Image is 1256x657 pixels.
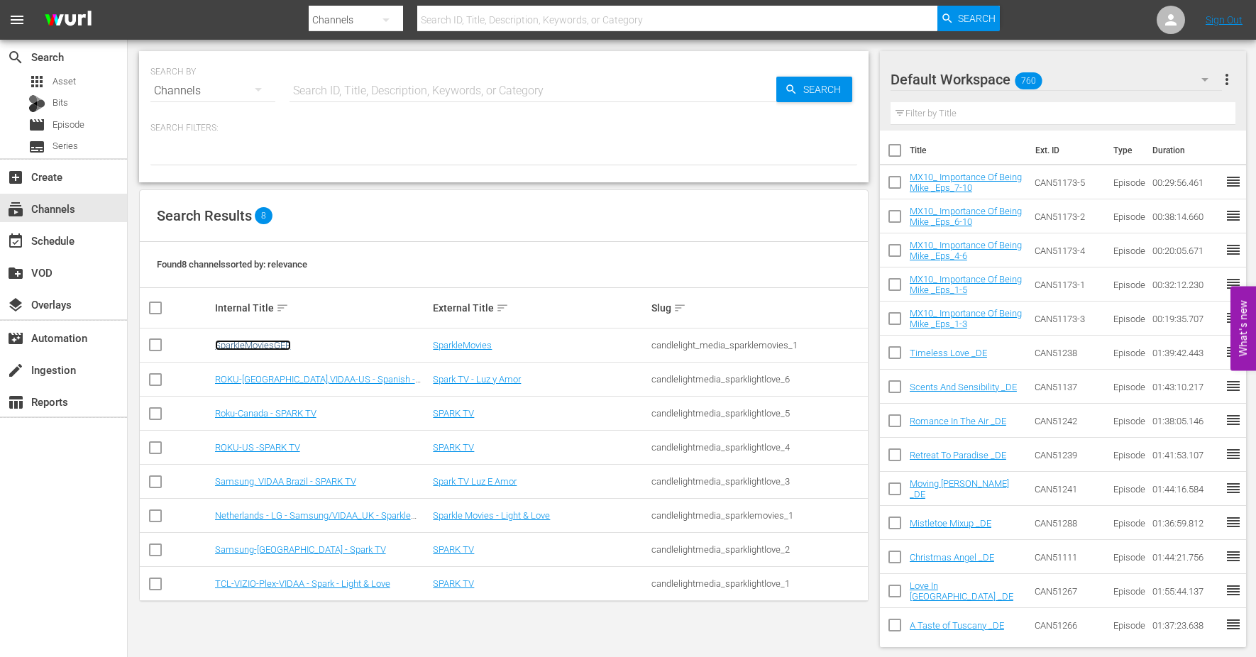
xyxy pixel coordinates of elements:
td: Episode [1108,404,1147,438]
td: 01:39:42.443 [1147,336,1225,370]
a: TCL-VIZIO-Plex-VIDAA - Spark - Light & Love [215,578,390,589]
div: candlelight_media_sparklemovies_1 [651,340,866,350]
a: Scents And Sensibility _DE [910,382,1017,392]
td: CAN51242 [1029,404,1108,438]
th: Type [1105,131,1144,170]
td: CAN51173-3 [1029,302,1108,336]
td: Episode [1108,438,1147,472]
span: Asset [28,73,45,90]
td: CAN51266 [1029,608,1108,642]
td: CAN51111 [1029,540,1108,574]
span: reorder [1225,173,1242,190]
a: Romance In The Air _DE [910,416,1006,426]
span: reorder [1225,377,1242,394]
span: more_vert [1218,71,1235,88]
td: Episode [1108,506,1147,540]
a: SPARK TV [433,442,474,453]
span: Overlays [7,297,24,314]
a: SparkleMovies [433,340,492,350]
td: 01:44:16.584 [1147,472,1225,506]
span: Schedule [7,233,24,250]
button: Open Feedback Widget [1230,287,1256,371]
a: Spark TV Luz E Amor [433,476,517,487]
a: MX10_ Importance Of Being Mike _Eps_7-10 [910,172,1022,193]
td: Episode [1108,540,1147,574]
td: Episode [1108,370,1147,404]
div: candlelightmedia_sparklightlove_4 [651,442,866,453]
button: Search [937,6,1000,31]
td: Episode [1108,165,1147,199]
td: CAN51267 [1029,574,1108,608]
span: Bits [53,96,68,110]
span: sort [496,302,509,314]
td: Episode [1108,267,1147,302]
td: CAN51173-2 [1029,199,1108,233]
span: Episode [28,116,45,133]
img: ans4CAIJ8jUAAAAAAAAAAAAAAAAAAAAAAAAgQb4GAAAAAAAAAAAAAAAAAAAAAAAAJMjXAAAAAAAAAAAAAAAAAAAAAAAAgAT5G... [34,4,102,37]
a: ROKU-US -SPARK TV [215,442,300,453]
span: VOD [7,265,24,282]
td: Episode [1108,199,1147,233]
td: CAN51173-4 [1029,233,1108,267]
div: candlelightmedia_sparklightlove_2 [651,544,866,555]
div: candlelightmedia_sparklightlove_1 [651,578,866,589]
div: candlelightmedia_sparklightlove_3 [651,476,866,487]
td: 01:43:10.217 [1147,370,1225,404]
a: Samsung, VIDAA Brazil - SPARK TV [215,476,356,487]
span: menu [9,11,26,28]
td: 00:32:12.230 [1147,267,1225,302]
td: Episode [1108,608,1147,642]
span: Ingestion [7,362,24,379]
span: Reports [7,394,24,411]
a: Mistletoe Mixup _DE [910,518,991,529]
td: 01:37:23.638 [1147,608,1225,642]
a: Moving [PERSON_NAME] _DE [910,478,1009,499]
span: reorder [1225,446,1242,463]
td: 01:38:05.146 [1147,404,1225,438]
td: Episode [1108,472,1147,506]
div: External Title [433,299,647,316]
td: CAN51173-5 [1029,165,1108,199]
div: candlelightmedia_sparklemovies_1 [651,510,866,521]
div: Channels [150,71,275,111]
td: CAN51239 [1029,438,1108,472]
a: Samsung-[GEOGRAPHIC_DATA] - Spark TV [215,544,386,555]
a: Sparkle Movies - Light & Love [433,510,550,521]
p: Search Filters: [150,122,857,134]
a: MX10_ Importance Of Being Mike _Eps_1-5 [910,274,1022,295]
span: reorder [1225,309,1242,326]
span: reorder [1225,207,1242,224]
td: 01:55:44.137 [1147,574,1225,608]
td: 00:20:05.671 [1147,233,1225,267]
a: Retreat To Paradise _DE [910,450,1006,460]
td: Episode [1108,302,1147,336]
div: Bits [28,95,45,112]
td: Episode [1108,233,1147,267]
td: 00:19:35.707 [1147,302,1225,336]
td: CAN51238 [1029,336,1108,370]
div: Internal Title [215,299,429,316]
td: CAN51173-1 [1029,267,1108,302]
td: Episode [1108,574,1147,608]
span: reorder [1225,275,1242,292]
td: 01:44:21.756 [1147,540,1225,574]
a: Spark TV - Luz y Amor [433,374,521,385]
span: Search Results [157,207,252,224]
div: candlelightmedia_sparklightlove_6 [651,374,866,385]
div: Slug [651,299,866,316]
a: SparkleMoviesGER [215,340,291,350]
a: Timeless Love _DE [910,348,987,358]
td: CAN51241 [1029,472,1108,506]
button: more_vert [1218,62,1235,96]
span: 8 [255,207,272,224]
a: MX10_ Importance Of Being Mike _Eps_1-3 [910,308,1022,329]
span: reorder [1225,412,1242,429]
a: Netherlands - LG - Samsung/VIDAA_UK - Sparkle Movies [215,510,417,531]
a: Sign Out [1206,14,1243,26]
button: Search [776,77,852,102]
span: 760 [1015,66,1042,96]
span: Create [7,169,24,186]
span: sort [673,302,686,314]
span: reorder [1225,343,1242,360]
span: reorder [1225,616,1242,633]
